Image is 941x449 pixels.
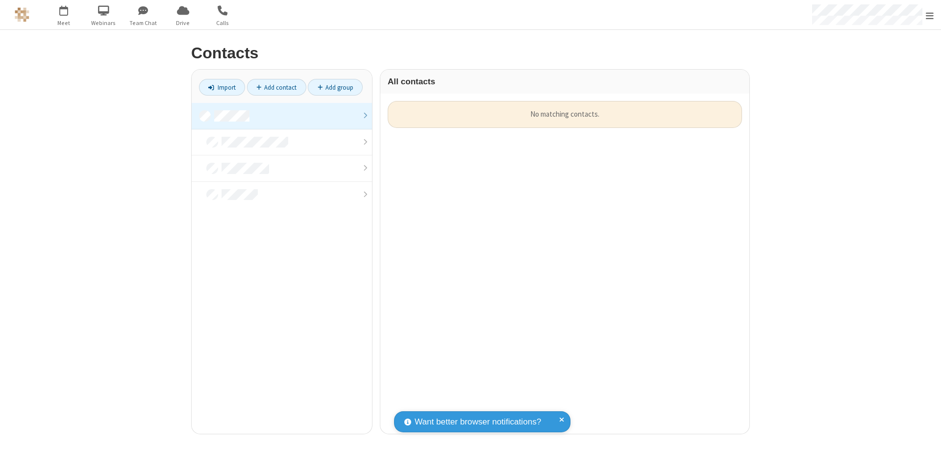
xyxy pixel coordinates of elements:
[388,101,742,128] div: No matching contacts.
[46,19,82,27] span: Meet
[125,19,162,27] span: Team Chat
[247,79,306,96] a: Add contact
[15,7,29,22] img: QA Selenium DO NOT DELETE OR CHANGE
[415,416,541,428] span: Want better browser notifications?
[204,19,241,27] span: Calls
[388,77,742,86] h3: All contacts
[916,424,934,442] iframe: Chat
[165,19,201,27] span: Drive
[380,94,749,434] div: grid
[308,79,363,96] a: Add group
[199,79,245,96] a: Import
[191,45,750,62] h2: Contacts
[85,19,122,27] span: Webinars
